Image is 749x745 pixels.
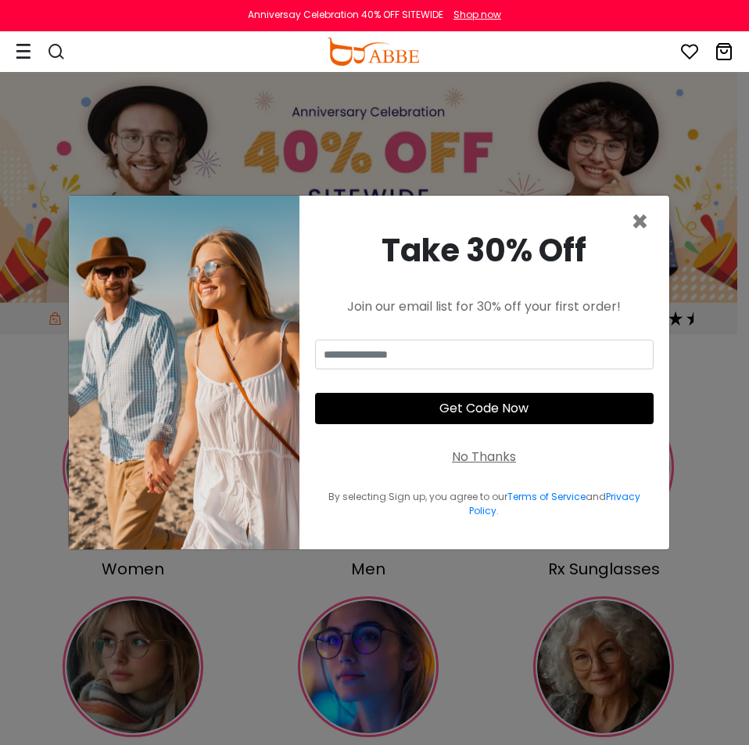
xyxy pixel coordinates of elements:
a: Privacy Policy [469,490,640,517]
span: × [631,202,649,242]
div: Shop now [453,8,501,22]
img: welcome [69,196,299,549]
div: By selecting Sign up, you agree to our and . [315,490,654,518]
button: Close [631,208,649,236]
button: Get Code Now [315,393,654,424]
a: Shop now [446,8,501,21]
div: Anniversay Celebration 40% OFF SITEWIDE [248,8,443,22]
img: abbeglasses.com [327,38,419,66]
div: Join our email list for 30% off your first order! [315,297,654,316]
a: Terms of Service [507,490,586,503]
div: No Thanks [452,448,516,466]
div: Take 30% Off [315,227,654,274]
